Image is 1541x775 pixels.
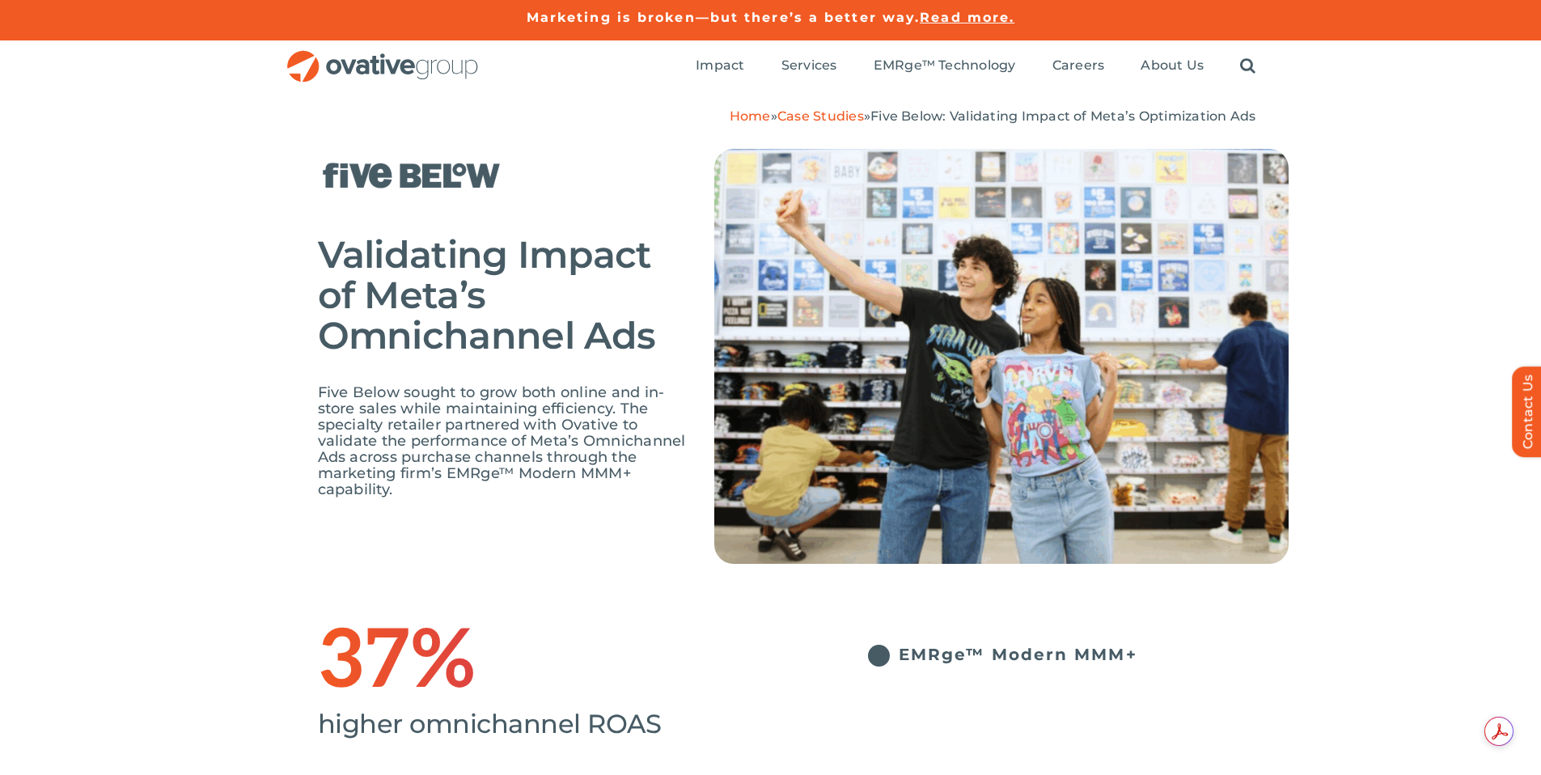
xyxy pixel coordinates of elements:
span: About Us [1141,57,1204,74]
img: Five-Below-4.png [714,149,1289,564]
span: higher omnichannel ROAS [318,708,662,739]
span: Careers [1052,57,1105,74]
span: Services [781,57,837,74]
a: About Us [1141,57,1204,75]
a: Marketing is broken—but there’s a better way. [527,10,921,25]
a: Services [781,57,837,75]
nav: Menu [696,40,1255,92]
a: Home [730,108,771,124]
a: Case Studies [777,108,864,124]
a: EMRge™ Technology [874,57,1016,75]
a: Careers [1052,57,1105,75]
a: Impact [696,57,744,75]
span: Five Below: Validating Impact of Meta’s Optimization Ads [870,108,1255,124]
h1: 37% [318,637,803,688]
a: Search [1240,57,1255,75]
a: Read more. [920,10,1014,25]
h5: EMRge™ Modern MMM+ [899,645,1289,664]
span: EMRge™ Technology [874,57,1016,74]
img: Five Below [318,149,505,202]
span: » » [730,108,1256,124]
span: Validating Impact of Meta’s Omnichannel Ads [318,231,656,358]
span: Impact [696,57,744,74]
a: OG_Full_horizontal_RGB [286,49,480,64]
span: Five Below sought to grow both online and in-store sales while maintaining efficiency. The specia... [318,383,686,498]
